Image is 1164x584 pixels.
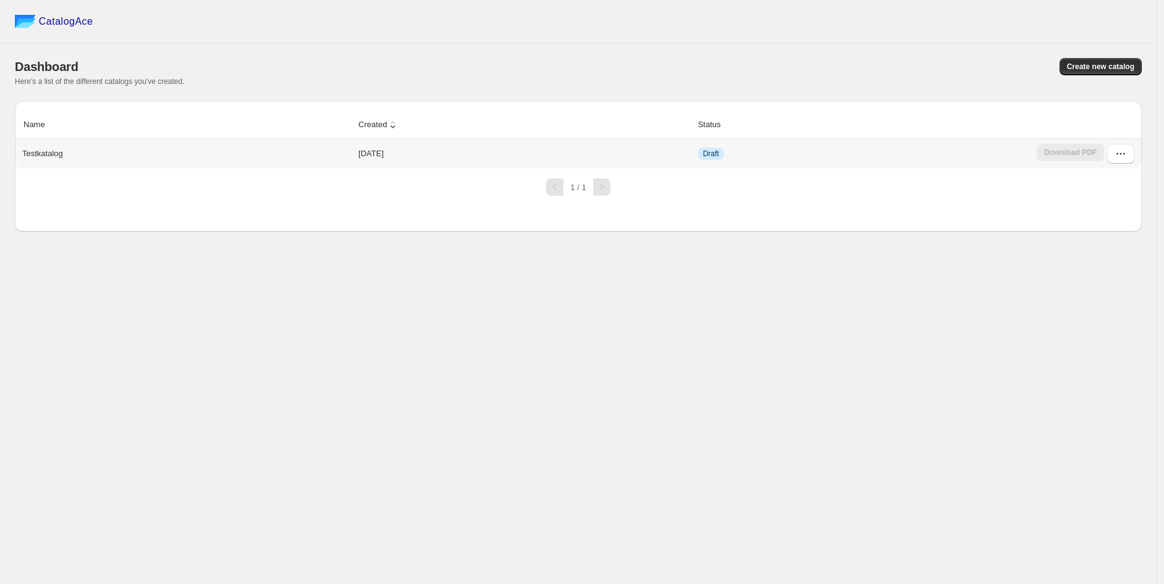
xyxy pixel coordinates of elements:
[15,15,36,28] img: catalog ace
[355,139,694,169] td: [DATE]
[39,15,93,28] span: CatalogAce
[22,113,59,136] button: Name
[1060,58,1142,75] button: Create new catalog
[356,113,401,136] button: Created
[570,183,586,192] span: 1 / 1
[696,113,735,136] button: Status
[22,148,63,160] p: Testkatalog
[1067,62,1134,72] span: Create new catalog
[703,149,719,159] span: Draft
[15,60,78,73] span: Dashboard
[15,77,185,86] span: Here's a list of the different catalogs you've created.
